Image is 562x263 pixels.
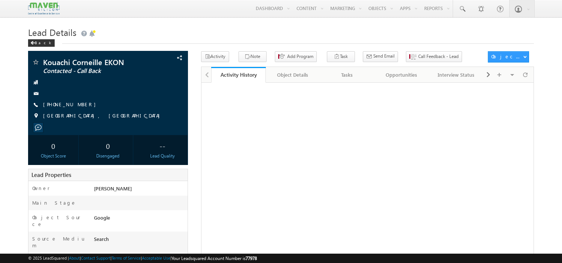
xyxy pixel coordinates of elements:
[246,256,257,261] span: 77978
[326,70,368,79] div: Tasks
[429,67,483,83] a: Interview Status
[112,256,141,260] a: Terms of Service
[92,214,188,224] div: Google
[217,71,260,78] div: Activity History
[488,51,529,62] button: Object Actions
[139,153,186,159] div: Lead Quality
[327,51,355,62] button: Task
[94,185,132,192] span: [PERSON_NAME]
[28,2,60,15] img: Custom Logo
[139,139,186,153] div: --
[239,51,267,62] button: Note
[28,39,58,45] a: Back
[69,256,80,260] a: About
[406,51,462,62] button: Call Feedback - Lead
[43,67,142,75] span: Contacted - Call Back
[85,153,131,159] div: Disengaged
[381,70,422,79] div: Opportunities
[373,53,395,59] span: Send Email
[435,70,477,79] div: Interview Status
[28,39,55,47] div: Back
[266,67,320,83] a: Object Details
[491,53,523,60] div: Object Actions
[275,51,317,62] button: Add Program
[30,153,76,159] div: Object Score
[375,67,429,83] a: Opportunities
[272,70,313,79] div: Object Details
[32,235,86,249] label: Source Medium
[363,51,398,62] button: Send Email
[32,199,76,206] label: Main Stage
[43,58,142,66] span: Kouachi Corneille EKON
[30,139,76,153] div: 0
[142,256,170,260] a: Acceptable Use
[32,214,86,227] label: Object Source
[28,255,257,262] span: © 2025 LeadSquared | | | | |
[92,235,188,246] div: Search
[320,67,374,83] a: Tasks
[85,139,131,153] div: 0
[28,26,76,38] span: Lead Details
[43,112,164,120] span: [GEOGRAPHIC_DATA], [GEOGRAPHIC_DATA]
[81,256,110,260] a: Contact Support
[211,67,265,83] a: Activity History
[32,185,50,192] label: Owner
[31,171,71,178] span: Lead Properties
[171,256,257,261] span: Your Leadsquared Account Number is
[201,51,229,62] button: Activity
[43,101,100,108] span: [PHONE_NUMBER]
[287,53,313,60] span: Add Program
[418,53,459,60] span: Call Feedback - Lead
